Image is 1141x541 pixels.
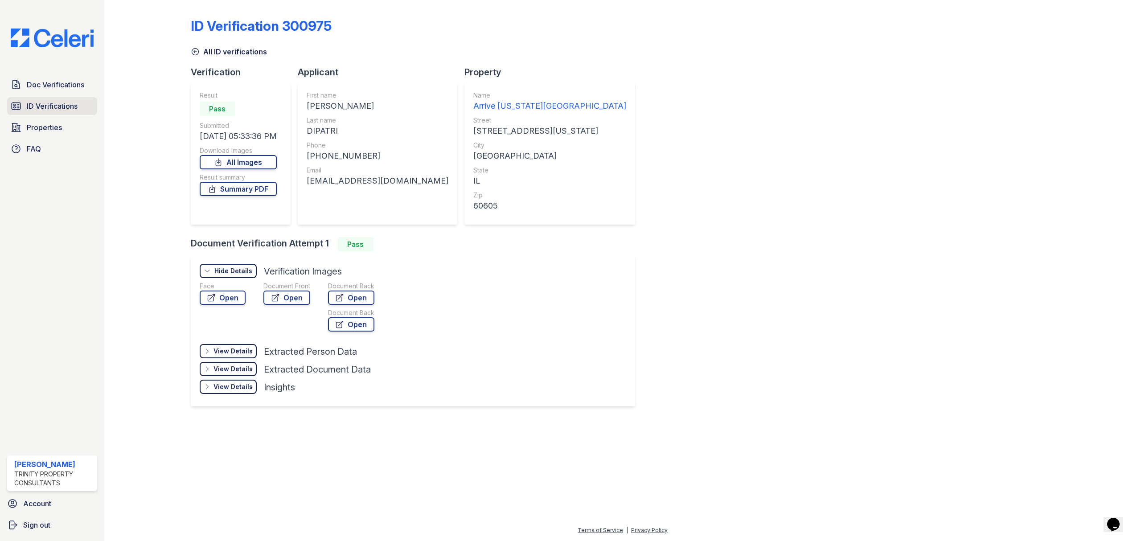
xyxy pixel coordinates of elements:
div: Submitted [200,121,277,130]
div: Verification [191,66,298,78]
div: Insights [264,381,295,393]
div: Download Images [200,146,277,155]
img: CE_Logo_Blue-a8612792a0a2168367f1c8372b55b34899dd931a85d93a1a3d3e32e68fde9ad4.png [4,29,101,47]
div: Street [473,116,626,125]
a: Terms of Service [578,527,623,533]
div: [GEOGRAPHIC_DATA] [473,150,626,162]
div: City [473,141,626,150]
div: Document Verification Attempt 1 [191,237,642,251]
div: | [626,527,628,533]
div: Property [464,66,642,78]
div: Email [307,166,448,175]
a: Name Arrive [US_STATE][GEOGRAPHIC_DATA] [473,91,626,112]
div: Verification Images [264,265,342,278]
div: [PHONE_NUMBER] [307,150,448,162]
div: Last name [307,116,448,125]
a: Open [328,291,374,305]
div: Result summary [200,173,277,182]
div: Hide Details [214,266,252,275]
div: Extracted Person Data [264,345,357,358]
div: IL [473,175,626,187]
a: Open [263,291,310,305]
a: Properties [7,119,97,136]
div: Document Back [328,308,374,317]
a: Doc Verifications [7,76,97,94]
span: ID Verifications [27,101,78,111]
div: Pass [200,102,235,116]
div: DIPATRI [307,125,448,137]
a: Sign out [4,516,101,534]
div: [STREET_ADDRESS][US_STATE] [473,125,626,137]
a: All ID verifications [191,46,267,57]
div: View Details [213,365,253,373]
span: Sign out [23,520,50,530]
a: Open [328,317,374,332]
div: View Details [213,347,253,356]
a: Account [4,495,101,512]
span: Properties [27,122,62,133]
a: FAQ [7,140,97,158]
div: [EMAIL_ADDRESS][DOMAIN_NAME] [307,175,448,187]
span: Account [23,498,51,509]
span: Doc Verifications [27,79,84,90]
div: [PERSON_NAME] [14,459,94,470]
div: [PERSON_NAME] [307,100,448,112]
iframe: chat widget [1104,505,1132,532]
a: All Images [200,155,277,169]
div: Phone [307,141,448,150]
div: Name [473,91,626,100]
div: Trinity Property Consultants [14,470,94,488]
div: Zip [473,191,626,200]
div: [DATE] 05:33:36 PM [200,130,277,143]
div: ID Verification 300975 [191,18,332,34]
div: Extracted Document Data [264,363,371,376]
div: Face [200,282,246,291]
div: State [473,166,626,175]
div: Arrive [US_STATE][GEOGRAPHIC_DATA] [473,100,626,112]
span: FAQ [27,143,41,154]
a: ID Verifications [7,97,97,115]
a: Open [200,291,246,305]
div: 60605 [473,200,626,212]
div: Pass [338,237,373,251]
div: Result [200,91,277,100]
div: Document Back [328,282,374,291]
a: Summary PDF [200,182,277,196]
a: Privacy Policy [631,527,668,533]
div: Applicant [298,66,464,78]
div: View Details [213,382,253,391]
div: Document Front [263,282,310,291]
div: First name [307,91,448,100]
